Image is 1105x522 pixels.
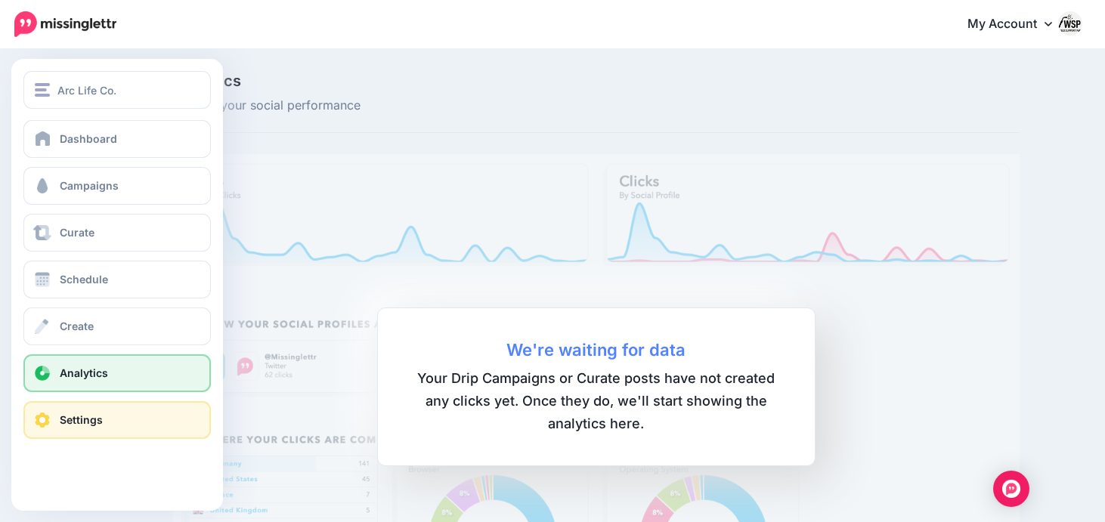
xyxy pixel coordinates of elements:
a: Dashboard [23,120,211,158]
span: Analytics [60,366,108,379]
span: Monitor your social performance [173,96,440,116]
a: My Account [952,6,1082,43]
span: Analytics [173,73,440,88]
span: Your Drip Campaigns or Curate posts have not created any clicks yet. Once they do, we'll start sh... [408,367,785,435]
a: Schedule [23,261,211,298]
div: Open Intercom Messenger [993,471,1029,507]
a: Curate [23,214,211,252]
span: Curate [60,226,94,239]
a: Settings [23,401,211,439]
span: Dashboard [60,132,117,145]
span: Arc Life Co. [57,82,116,99]
span: Settings [60,413,103,426]
span: Schedule [60,273,108,286]
b: We're waiting for data [408,338,785,361]
span: Campaigns [60,179,119,192]
a: Analytics [23,354,211,392]
a: Campaigns [23,167,211,205]
button: Arc Life Co. [23,71,211,109]
a: Create [23,307,211,345]
span: Create [60,320,94,332]
img: menu.png [35,83,50,97]
img: Missinglettr [14,11,116,37]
